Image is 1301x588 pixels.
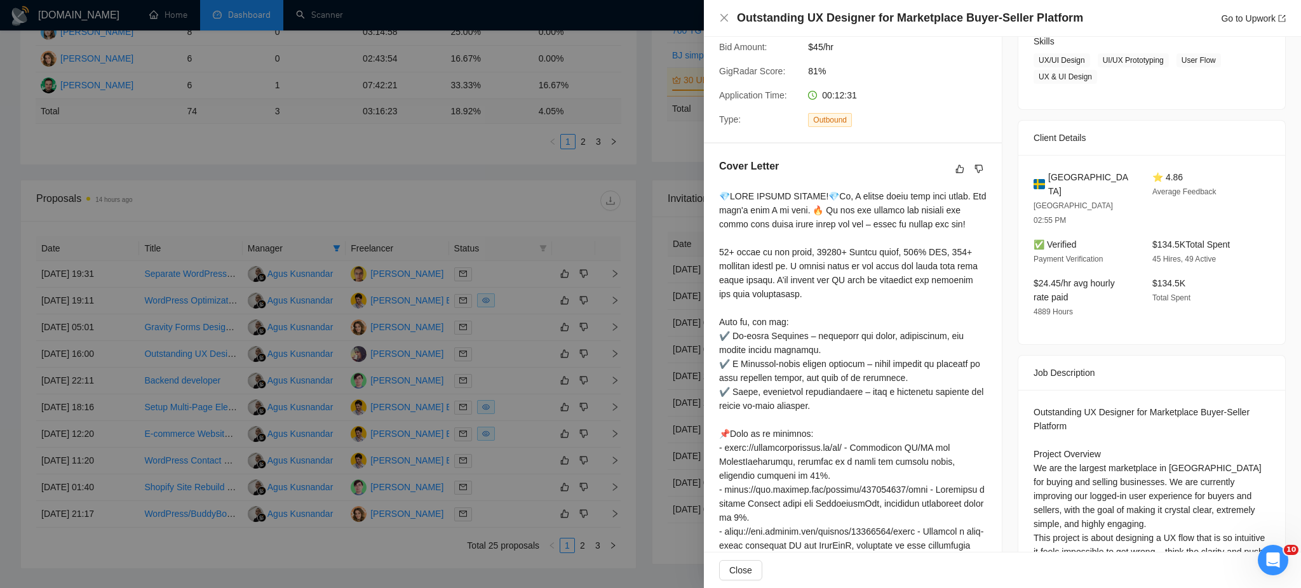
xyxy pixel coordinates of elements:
[737,10,1083,26] h4: Outstanding UX Designer for Marketplace Buyer-Seller Platform
[1034,278,1115,302] span: $24.45/hr avg hourly rate paid
[1152,293,1190,302] span: Total Spent
[808,40,999,54] span: $45/hr
[719,13,729,23] span: close
[1278,15,1286,22] span: export
[974,164,983,174] span: dislike
[1034,239,1077,250] span: ✅ Verified
[719,13,729,23] button: Close
[1034,255,1103,264] span: Payment Verification
[1034,36,1055,46] span: Skills
[955,164,964,174] span: like
[1152,255,1216,264] span: 45 Hires, 49 Active
[1034,121,1270,155] div: Client Details
[719,42,767,52] span: Bid Amount:
[719,66,785,76] span: GigRadar Score:
[1034,70,1097,84] span: UX & UI Design
[971,161,987,177] button: dislike
[1152,172,1183,182] span: ⭐ 4.86
[1176,53,1221,67] span: User Flow
[822,90,857,100] span: 00:12:31
[719,90,787,100] span: Application Time:
[719,560,762,580] button: Close
[719,159,779,174] h5: Cover Letter
[1034,201,1113,225] span: [GEOGRAPHIC_DATA] 02:55 PM
[1258,545,1288,575] iframe: Intercom live chat
[1034,177,1045,191] img: 🇸🇪
[808,64,999,78] span: 81%
[1284,545,1298,555] span: 10
[729,563,752,577] span: Close
[719,114,741,124] span: Type:
[1221,13,1286,23] a: Go to Upworkexport
[1152,278,1185,288] span: $134.5K
[1152,239,1230,250] span: $134.5K Total Spent
[1152,187,1217,196] span: Average Feedback
[808,91,817,100] span: clock-circle
[808,113,852,127] span: Outbound
[1098,53,1169,67] span: UI/UX Prototyping
[1034,356,1270,390] div: Job Description
[1048,170,1132,198] span: [GEOGRAPHIC_DATA]
[1034,307,1073,316] span: 4889 Hours
[952,161,967,177] button: like
[1034,53,1090,67] span: UX/UI Design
